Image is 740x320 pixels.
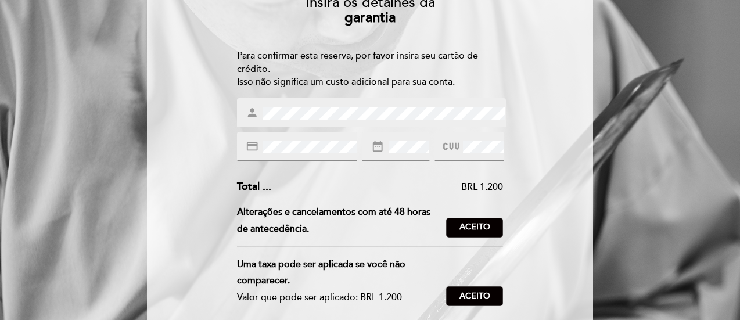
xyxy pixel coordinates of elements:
[271,181,504,194] div: BRL 1.200
[246,140,258,153] i: credit_card
[446,286,503,306] button: Aceito
[459,290,490,303] span: Aceito
[446,218,503,238] button: Aceito
[237,180,271,193] span: Total ...
[237,256,437,290] div: Uma taxa pode ser aplicada se você não comparecer.
[344,9,396,26] b: garantia
[237,289,437,306] div: Valor que pode ser aplicado: BRL 1.200
[246,106,258,119] i: person
[237,204,447,238] div: Alterações e cancelamentos com até 48 horas de antecedência.
[237,49,504,89] div: Para confirmar esta reserva, por favor insira seu cartão de crédito. Isso não significa um custo ...
[371,140,384,153] i: date_range
[459,221,490,233] span: Aceito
